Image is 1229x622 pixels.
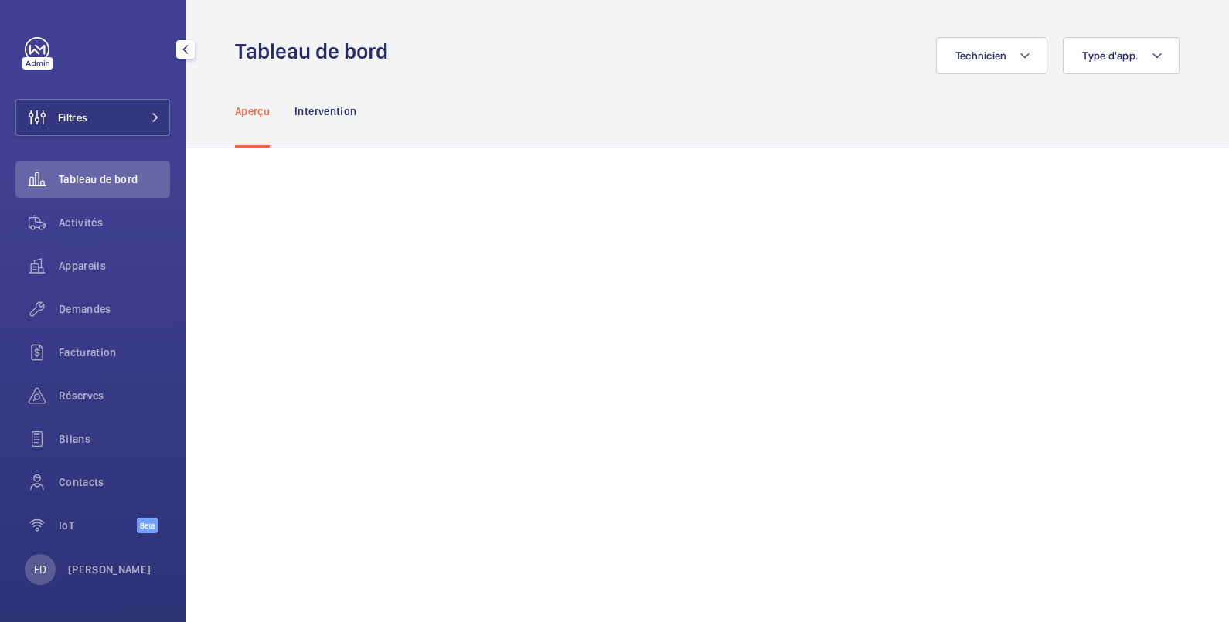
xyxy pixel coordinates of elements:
[1082,49,1139,62] span: Type d'app.
[59,345,170,360] span: Facturation
[235,104,270,119] p: Aperçu
[235,37,397,66] h1: Tableau de bord
[955,49,1007,62] span: Technicien
[936,37,1048,74] button: Technicien
[294,104,356,119] p: Intervention
[59,172,170,187] span: Tableau de bord
[59,474,170,490] span: Contacts
[59,301,170,317] span: Demandes
[59,518,137,533] span: IoT
[59,215,170,230] span: Activités
[1063,37,1180,74] button: Type d'app.
[68,562,151,577] p: [PERSON_NAME]
[34,562,46,577] p: FD
[59,431,170,447] span: Bilans
[15,99,170,136] button: Filtres
[137,518,158,533] span: Beta
[59,388,170,403] span: Réserves
[58,110,87,125] span: Filtres
[59,258,170,274] span: Appareils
